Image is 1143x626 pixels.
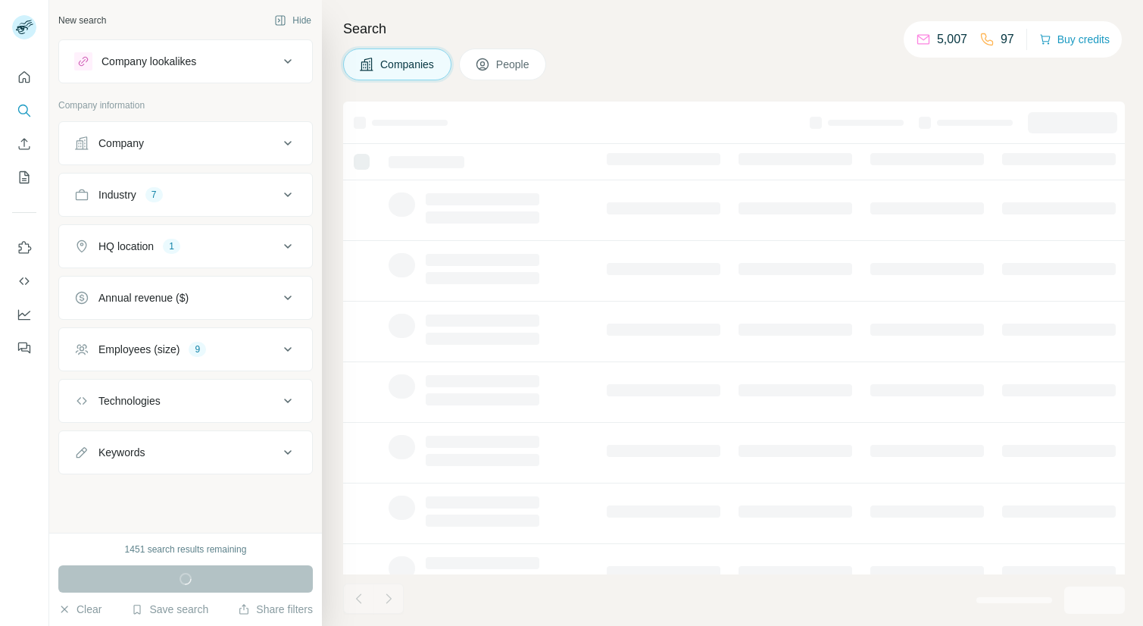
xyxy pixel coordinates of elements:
h4: Search [343,18,1125,39]
button: HQ location1 [59,228,312,264]
p: 97 [1001,30,1014,49]
div: Company [98,136,144,151]
p: 5,007 [937,30,967,49]
button: Buy credits [1039,29,1110,50]
div: Employees (size) [98,342,180,357]
button: Company [59,125,312,161]
button: Industry7 [59,177,312,213]
span: Companies [380,57,436,72]
div: Company lookalikes [101,54,196,69]
div: Industry [98,187,136,202]
button: Technologies [59,383,312,419]
div: HQ location [98,239,154,254]
button: Clear [58,602,101,617]
button: Hide [264,9,322,32]
button: Company lookalikes [59,43,312,80]
button: Use Surfe API [12,268,36,295]
div: Annual revenue ($) [98,290,189,305]
button: My lists [12,164,36,191]
button: Enrich CSV [12,130,36,158]
div: New search [58,14,106,27]
button: Feedback [12,334,36,362]
button: Employees (size)9 [59,331,312,368]
button: Keywords [59,434,312,471]
button: Save search [131,602,208,617]
button: Share filters [238,602,313,617]
div: Keywords [98,445,145,460]
button: Quick start [12,64,36,91]
div: Technologies [98,393,161,408]
p: Company information [58,99,313,112]
button: Search [12,97,36,124]
div: 1451 search results remaining [125,543,247,556]
span: People [496,57,531,72]
button: Dashboard [12,301,36,328]
div: 7 [145,188,163,202]
button: Use Surfe on LinkedIn [12,234,36,261]
div: 1 [163,239,180,253]
button: Annual revenue ($) [59,280,312,316]
div: 9 [189,343,206,356]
